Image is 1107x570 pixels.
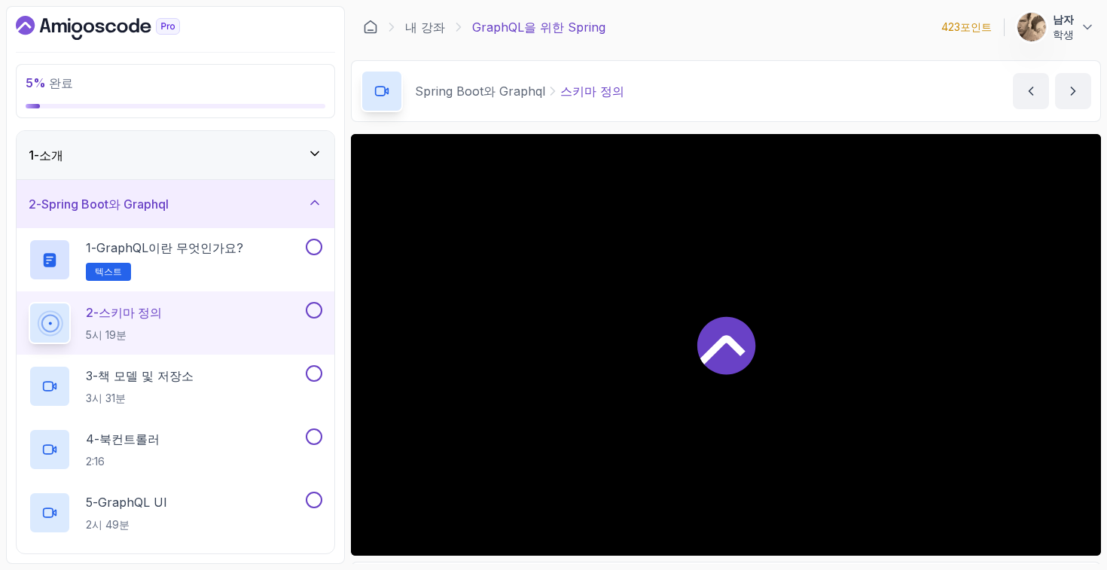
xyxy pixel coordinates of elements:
a: 내 강좌 [405,18,445,36]
font: 2 [29,197,36,212]
font: 5시 19분 [86,328,127,341]
button: 3-책 모델 및 저장소3시 31분 [29,365,322,407]
font: GraphQL을 위한 Spring [472,20,605,35]
font: - [93,368,98,383]
font: 스키마 정의 [99,305,162,320]
button: 1-GraphQL이란 무엇인가요?텍스트 [29,239,322,281]
font: 스키마 정의 [560,84,624,99]
font: - [94,431,99,447]
font: 2 [86,305,93,320]
font: 3시 31분 [86,392,126,404]
button: 사용자 프로필 이미지남자학생 [1017,12,1095,42]
button: 4-북컨트롤러2:16 [29,428,322,471]
font: 내 강좌 [405,20,445,35]
font: GraphQL UI [98,495,167,510]
font: 북컨트롤러 [99,431,160,447]
button: 이전 콘텐츠 [1013,73,1049,109]
font: % [33,75,46,90]
font: 423 [941,20,960,33]
font: Spring Boot와 Graphql [41,197,169,212]
a: 계기반 [363,20,378,35]
font: GraphQL이란 무엇인가요? [96,240,243,255]
button: 5-GraphQL UI2시 49분 [29,492,322,534]
font: - [36,197,41,212]
font: 텍스트 [95,266,122,277]
button: 2-스키마 정의5시 19분 [29,302,322,344]
font: 3 [86,368,93,383]
font: 2:16 [86,455,105,468]
button: 1-소개 [17,131,334,179]
font: - [93,495,98,510]
font: 포인트 [960,20,992,33]
font: - [93,305,99,320]
font: - [34,148,39,163]
font: 책 모델 및 저장소 [98,368,194,383]
font: 5 [86,495,93,510]
font: Spring Boot와 Graphql [415,84,545,99]
font: 1 [29,148,34,163]
button: 2-Spring Boot와 Graphql [17,180,334,228]
font: 완료 [49,75,73,90]
font: 소개 [39,148,63,163]
font: - [91,240,96,255]
font: 2시 49분 [86,518,130,531]
font: 남자 [1053,13,1074,26]
button: 다음 콘텐츠 [1055,73,1091,109]
font: 5 [26,75,33,90]
a: 계기반 [16,16,215,40]
font: 학생 [1053,28,1074,41]
font: 4 [86,431,94,447]
img: 사용자 프로필 이미지 [1017,13,1046,41]
font: 1 [86,240,91,255]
